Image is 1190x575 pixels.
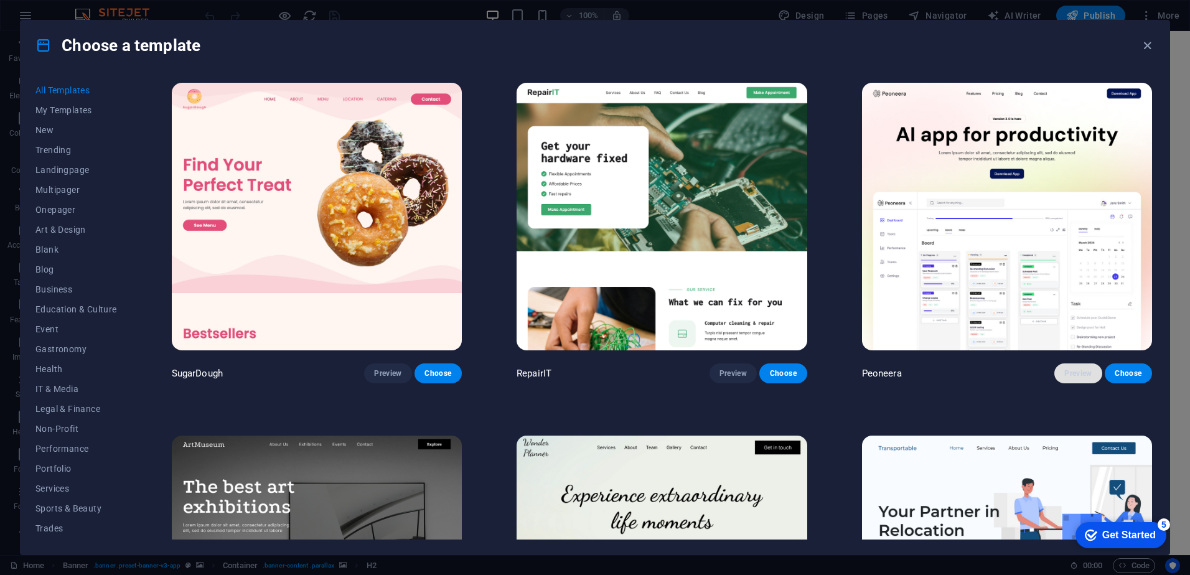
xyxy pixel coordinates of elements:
[710,363,757,383] button: Preview
[35,299,117,319] button: Education & Culture
[35,264,117,274] span: Blog
[35,523,117,533] span: Trades
[35,120,117,140] button: New
[10,6,101,32] div: Get Started 5 items remaining, 0% complete
[35,399,117,419] button: Legal & Finance
[35,245,117,255] span: Blank
[35,518,117,538] button: Trades
[35,503,117,513] span: Sports & Beauty
[35,259,117,279] button: Blog
[35,225,117,235] span: Art & Design
[35,180,117,200] button: Multipager
[364,363,411,383] button: Preview
[35,419,117,439] button: Non-Profit
[35,100,117,120] button: My Templates
[35,145,117,155] span: Trending
[35,85,117,95] span: All Templates
[35,384,117,394] span: IT & Media
[35,319,117,339] button: Event
[1115,368,1142,378] span: Choose
[35,364,117,374] span: Health
[35,498,117,518] button: Sports & Beauty
[35,35,200,55] h4: Choose a template
[1105,363,1152,383] button: Choose
[37,14,90,25] div: Get Started
[172,83,462,350] img: SugarDough
[35,459,117,479] button: Portfolio
[35,284,117,294] span: Business
[35,479,117,498] button: Services
[35,359,117,379] button: Health
[517,83,807,350] img: RepairIT
[35,220,117,240] button: Art & Design
[517,367,551,380] p: RepairIT
[92,2,105,15] div: 5
[35,165,117,175] span: Landingpage
[35,279,117,299] button: Business
[1064,368,1092,378] span: Preview
[35,444,117,454] span: Performance
[35,339,117,359] button: Gastronomy
[35,379,117,399] button: IT & Media
[35,185,117,195] span: Multipager
[35,324,117,334] span: Event
[35,80,117,100] button: All Templates
[415,363,462,383] button: Choose
[1054,363,1102,383] button: Preview
[719,368,747,378] span: Preview
[35,484,117,493] span: Services
[35,205,117,215] span: Onepager
[35,125,117,135] span: New
[769,368,797,378] span: Choose
[35,105,117,115] span: My Templates
[35,424,117,434] span: Non-Profit
[862,367,902,380] p: Peoneera
[35,140,117,160] button: Trending
[35,538,117,558] button: Travel
[759,363,807,383] button: Choose
[35,404,117,414] span: Legal & Finance
[374,368,401,378] span: Preview
[35,464,117,474] span: Portfolio
[424,368,452,378] span: Choose
[862,83,1152,350] img: Peoneera
[35,240,117,259] button: Blank
[35,160,117,180] button: Landingpage
[35,439,117,459] button: Performance
[172,367,223,380] p: SugarDough
[35,304,117,314] span: Education & Culture
[35,200,117,220] button: Onepager
[35,344,117,354] span: Gastronomy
